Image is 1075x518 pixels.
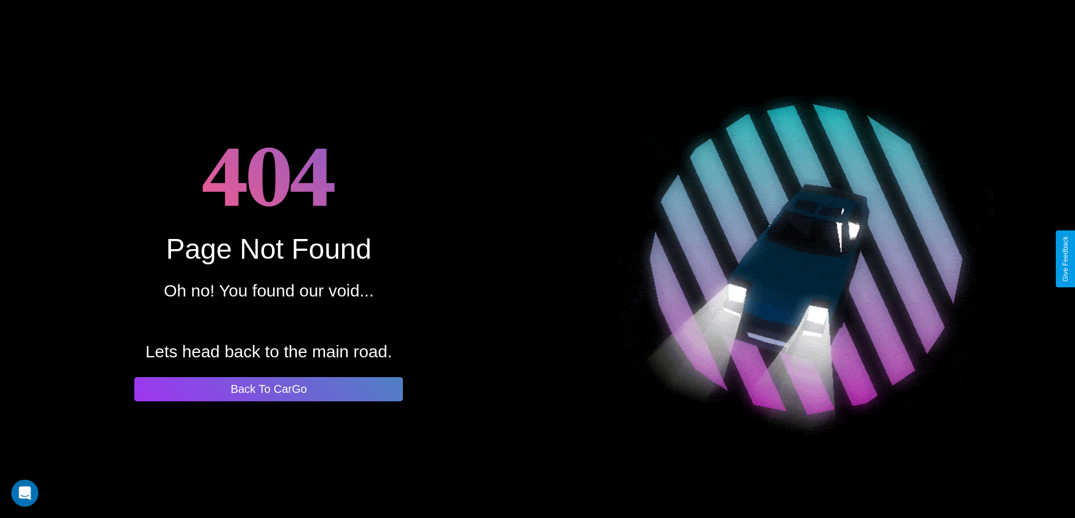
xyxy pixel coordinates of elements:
p: Oh no! You found our void... Lets head back to the main road. [146,276,392,367]
img: spinning car [618,71,994,447]
div: Give Feedback [1061,236,1069,282]
div: Page Not Found [166,233,371,265]
div: Open Intercom Messenger [11,480,38,507]
button: Back To CarGo [134,377,403,401]
h1: 404 [202,117,336,233]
